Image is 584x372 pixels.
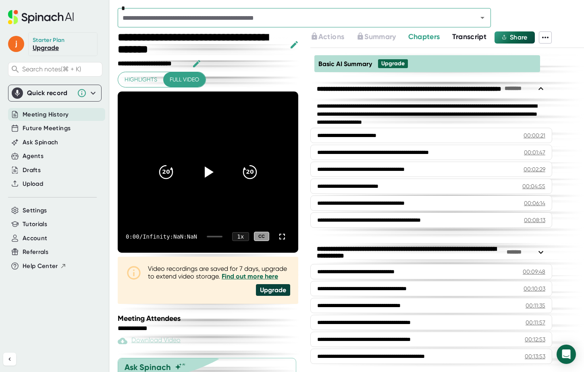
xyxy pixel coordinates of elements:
span: Transcript [452,32,487,41]
div: Quick record [27,89,73,97]
div: 00:13:53 [525,352,545,360]
button: Collapse sidebar [3,353,16,366]
button: Upload [23,179,43,189]
div: 00:11:35 [526,301,545,310]
div: Video recordings are saved for 7 days, upgrade to extend video storage. [148,265,290,280]
button: Full video [163,72,206,87]
button: Agents [23,152,44,161]
div: Upgrade to access [356,31,408,44]
button: Help Center [23,262,67,271]
button: Open [477,12,488,23]
div: 00:10:03 [524,285,545,293]
span: Actions [318,32,344,41]
button: Meeting History [23,110,69,119]
button: Settings [23,206,47,215]
div: 00:02:29 [524,165,545,173]
button: Share [495,31,535,44]
div: 0:00 / Infinity:NaN:NaN [126,233,197,240]
div: CC [254,232,269,241]
button: Ask Spinach [23,138,58,147]
div: Quick record [12,85,98,101]
button: Future Meetings [23,124,71,133]
div: 00:11:57 [526,318,545,326]
div: Meeting Attendees [118,314,300,323]
div: Upgrade to access [310,31,356,44]
span: Full video [170,75,199,85]
div: 00:00:21 [524,131,545,139]
button: Referrals [23,247,48,257]
div: 00:12:53 [525,335,545,343]
div: Starter Plan [33,37,65,44]
div: Paid feature [118,336,181,346]
button: Summary [356,31,396,42]
div: 00:09:48 [523,268,545,276]
span: Help Center [23,262,58,271]
span: Chapters [408,32,440,41]
div: 00:01:47 [524,148,545,156]
span: Basic AI Summary [318,60,372,68]
span: j [8,36,24,52]
span: Search notes (⌘ + K) [22,65,100,73]
a: Upgrade [33,44,59,52]
div: Open Intercom Messenger [557,345,576,364]
button: Drafts [23,166,41,175]
button: Chapters [408,31,440,42]
button: Account [23,234,47,243]
div: 1 x [232,232,249,241]
div: Upgrade [256,284,290,296]
div: Ask Spinach [125,362,171,372]
button: Actions [310,31,344,42]
button: Highlights [118,72,164,87]
div: 00:04:55 [522,182,545,190]
span: Summary [364,32,396,41]
div: 00:06:14 [524,199,545,207]
span: Highlights [125,75,157,85]
button: Tutorials [23,220,47,229]
button: Transcript [452,31,487,42]
span: Share [510,33,528,41]
div: 00:08:13 [524,216,545,224]
a: Find out more here [222,272,278,280]
div: Upgrade [381,60,405,67]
